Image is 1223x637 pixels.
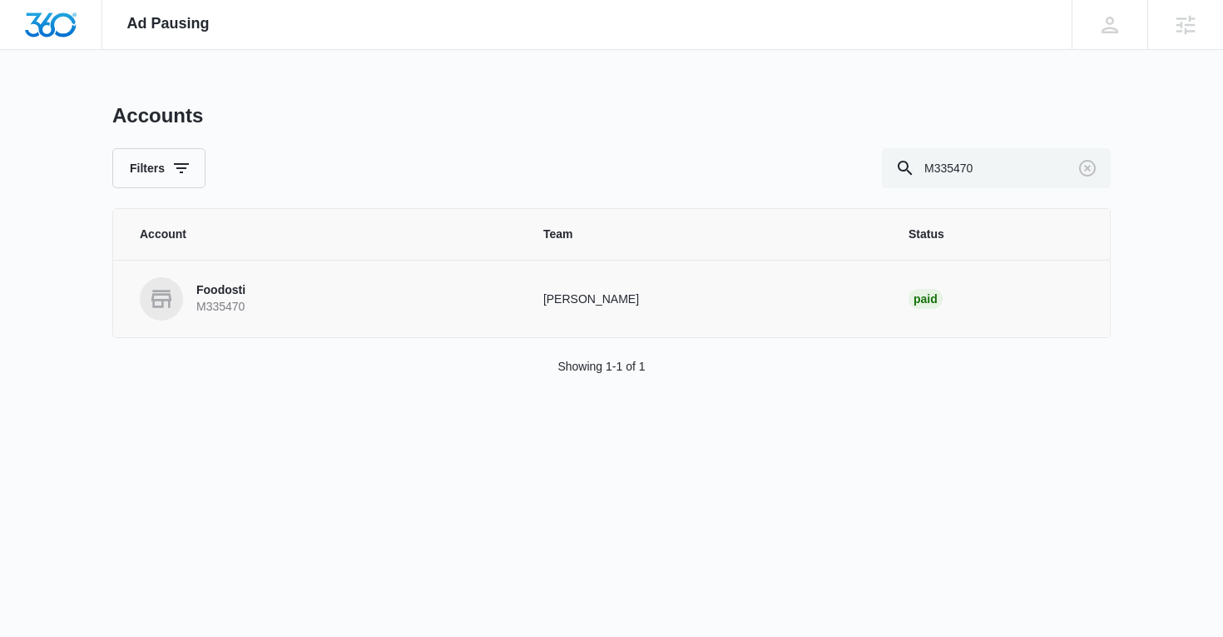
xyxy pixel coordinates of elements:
p: Showing 1-1 of 1 [557,358,645,376]
p: M335470 [196,299,245,316]
span: Account [140,226,503,243]
button: Filters [112,148,205,188]
input: Search By Account Number [882,148,1111,188]
a: FoodostiM335470 [140,277,503,321]
span: Ad Pausing [127,15,210,32]
div: Paid [909,289,943,309]
h1: Accounts [112,103,203,128]
button: Clear [1074,155,1101,182]
span: Team [543,226,869,243]
p: Foodosti [196,282,245,299]
p: [PERSON_NAME] [543,291,869,308]
span: Status [909,226,1083,243]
